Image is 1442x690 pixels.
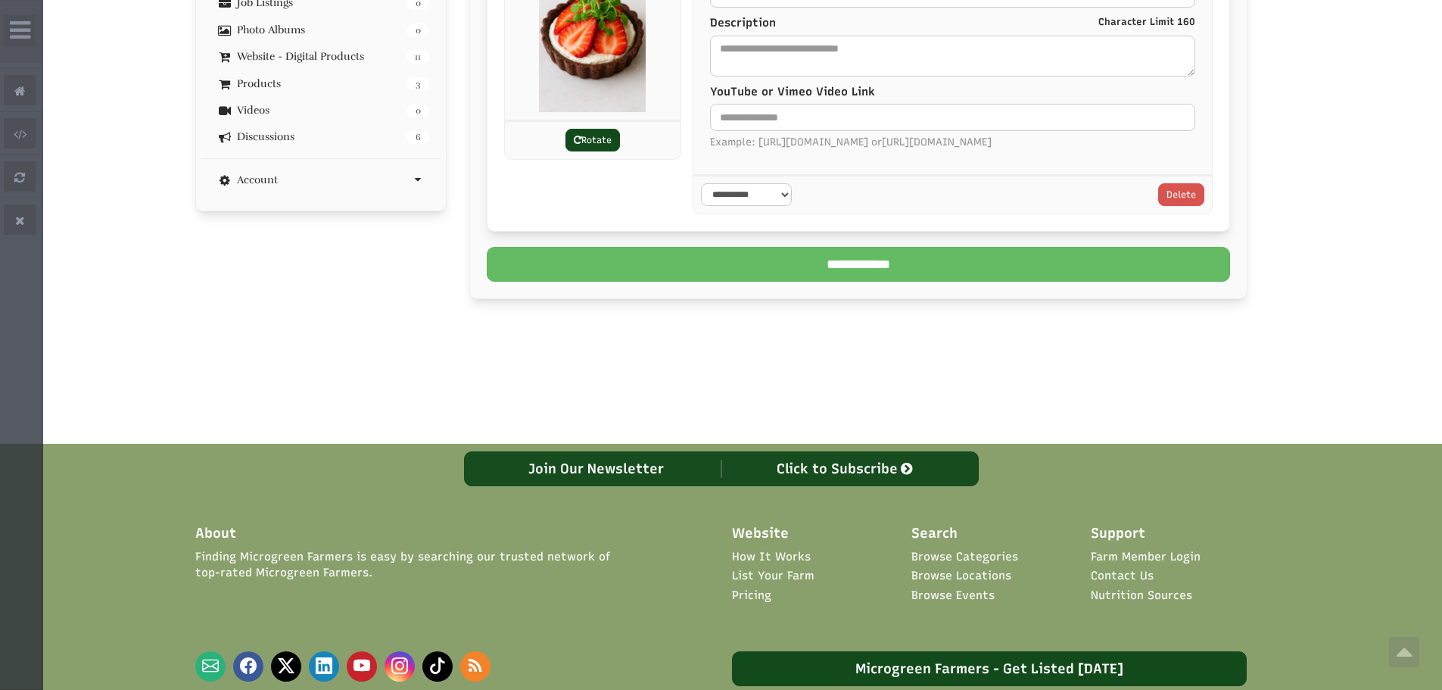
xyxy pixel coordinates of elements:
a: How It Works [732,549,811,565]
span: 11 [406,50,429,64]
a: Join Our Newsletter Click to Subscribe [464,451,979,486]
span: 0 [406,23,429,37]
label: YouTube or Vimeo Video Link [710,84,875,100]
span: 3 [406,77,429,91]
span: Search [911,524,958,544]
a: Browse Events [911,588,995,604]
a: 6 Discussions [213,131,430,142]
a: Farm Member Login [1091,549,1201,565]
span: About [195,524,236,544]
label: Description [710,15,1195,31]
i: Wide Admin Panel [10,18,30,42]
a: Rotate [565,129,620,151]
a: 11 Website - Digital Products [213,51,430,62]
span: Website [732,524,789,544]
a: 0 Videos [213,105,430,116]
span: 6 [406,130,429,144]
a: Microgreen Farmers - Get Listed [DATE] [732,651,1247,686]
span: Finding Microgreen Farmers is easy by searching our trusted network of top-rated Microgreen Farmers. [195,549,621,582]
select: select-1 [701,183,792,206]
span: Support [1091,524,1145,544]
a: Nutrition Sources [1091,588,1192,604]
span: Example: [URL][DOMAIN_NAME] or [710,135,1195,149]
div: Join Our Newsletter [472,460,721,478]
a: Contact Us [1091,568,1154,584]
small: Character Limit 160 [1098,15,1195,29]
span: [URL][DOMAIN_NAME] [882,135,992,149]
a: 3 Products [213,78,430,89]
a: List Your Farm [732,568,814,584]
a: Delete [1158,183,1204,206]
a: Browse Categories [911,549,1018,565]
a: Account [213,174,430,186]
a: 0 Photo Albums [213,24,430,36]
div: Click to Subscribe [721,460,970,478]
a: Pricing [732,588,771,604]
span: 0 [406,104,429,117]
a: Browse Locations [911,568,1011,584]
